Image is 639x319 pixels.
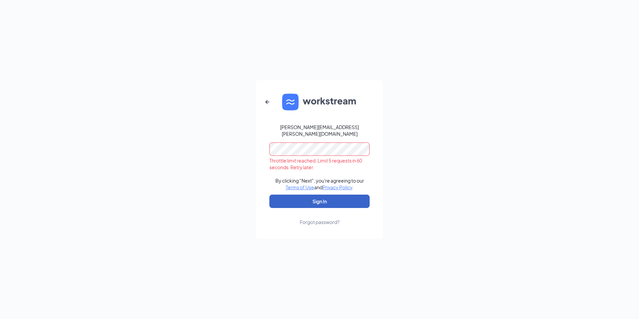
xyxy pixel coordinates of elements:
div: Forgot password? [300,219,340,225]
img: WS logo and Workstream text [282,94,357,110]
button: ArrowLeftNew [259,94,275,110]
div: Throttle limit reached. Limit 5 requests in 60 seconds. Retry later. [269,157,370,171]
svg: ArrowLeftNew [263,98,271,106]
div: By clicking "Next", you're agreeing to our and . [275,177,364,191]
a: Privacy Policy [323,184,352,190]
button: Sign In [269,195,370,208]
a: Forgot password? [300,208,340,225]
a: Terms of Use [286,184,314,190]
div: [PERSON_NAME][EMAIL_ADDRESS][PERSON_NAME][DOMAIN_NAME] [269,124,370,137]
